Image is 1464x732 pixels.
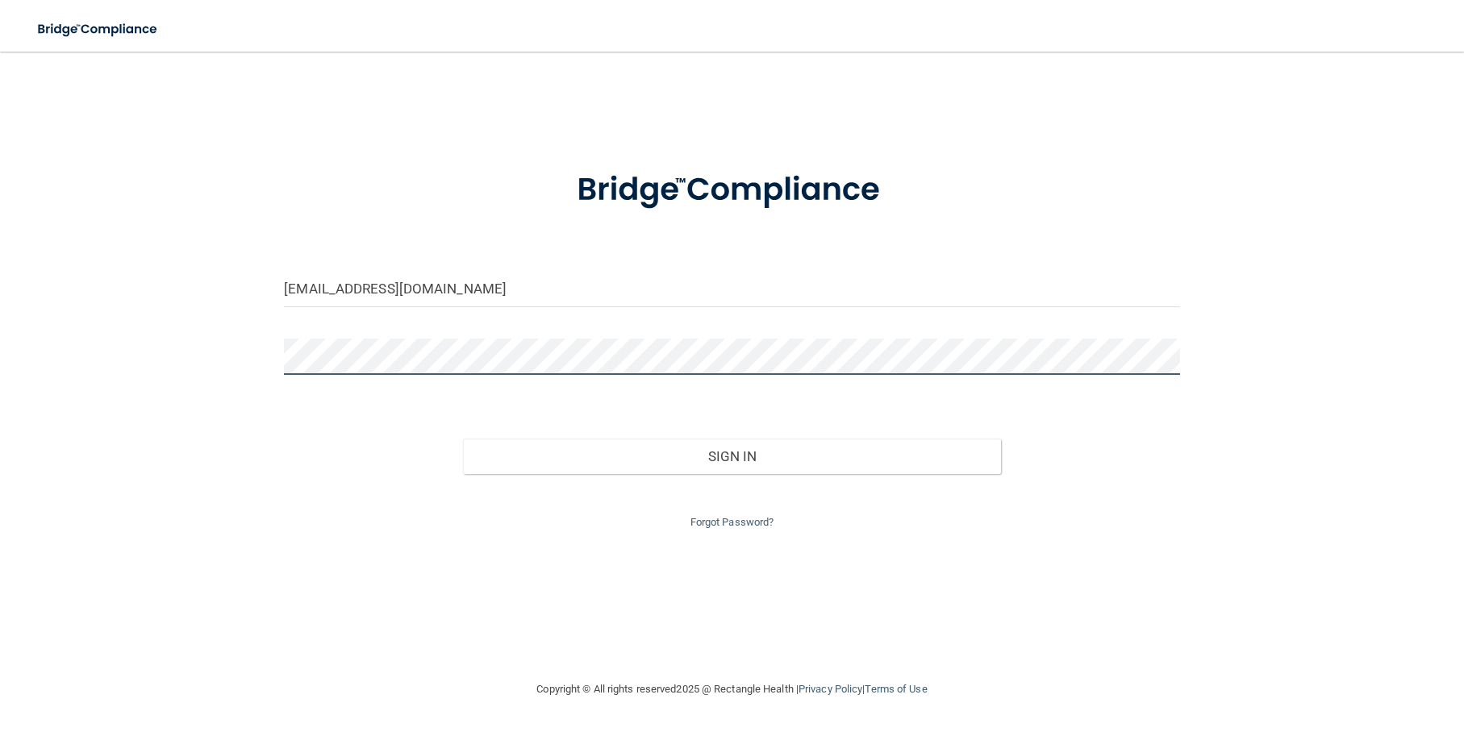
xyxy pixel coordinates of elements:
[544,148,920,232] img: bridge_compliance_login_screen.278c3ca4.svg
[438,663,1027,715] div: Copyright © All rights reserved 2025 @ Rectangle Health | |
[799,683,862,695] a: Privacy Policy
[24,13,173,46] img: bridge_compliance_login_screen.278c3ca4.svg
[865,683,927,695] a: Terms of Use
[463,439,1000,474] button: Sign In
[284,271,1179,307] input: Email
[690,516,774,528] a: Forgot Password?
[1185,618,1445,682] iframe: Drift Widget Chat Controller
